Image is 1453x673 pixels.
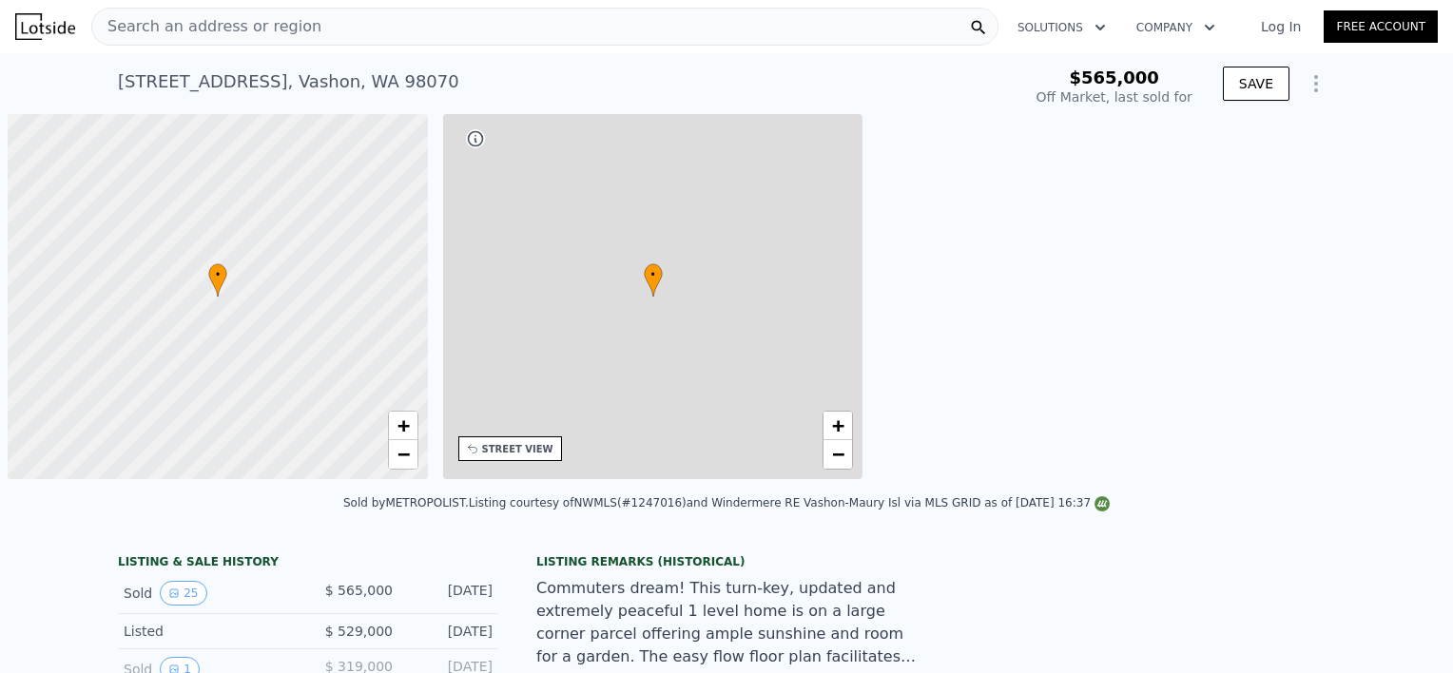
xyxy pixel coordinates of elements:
[124,581,293,606] div: Sold
[1324,10,1438,43] a: Free Account
[92,15,321,38] span: Search an address or region
[160,581,206,606] button: View historical data
[469,496,1110,510] div: Listing courtesy of NWMLS (#1247016) and Windermere RE Vashon-Maury Isl via MLS GRID as of [DATE]...
[1095,496,1110,511] img: NWMLS Logo
[1121,10,1230,45] button: Company
[1069,67,1159,87] span: $565,000
[1238,17,1324,36] a: Log In
[408,622,493,641] div: [DATE]
[389,412,417,440] a: Zoom in
[408,581,493,606] div: [DATE]
[644,266,663,283] span: •
[343,496,469,510] div: Sold by METROPOLIST .
[118,554,498,573] div: LISTING & SALE HISTORY
[1036,87,1192,106] div: Off Market, last sold for
[325,583,393,598] span: $ 565,000
[644,263,663,297] div: •
[1297,65,1335,103] button: Show Options
[397,413,409,437] span: +
[118,68,459,95] div: [STREET_ADDRESS] , Vashon , WA 98070
[389,440,417,469] a: Zoom out
[15,13,75,40] img: Lotside
[536,554,917,569] div: Listing Remarks (Historical)
[208,263,227,297] div: •
[482,442,553,456] div: STREET VIEW
[397,442,409,466] span: −
[832,442,844,466] span: −
[823,412,852,440] a: Zoom in
[325,624,393,639] span: $ 529,000
[536,577,917,668] div: Commuters dream! This turn-key, updated and extremely peaceful 1 level home is on a large corner ...
[1002,10,1121,45] button: Solutions
[823,440,852,469] a: Zoom out
[832,413,844,437] span: +
[208,266,227,283] span: •
[1223,67,1289,101] button: SAVE
[124,622,293,641] div: Listed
